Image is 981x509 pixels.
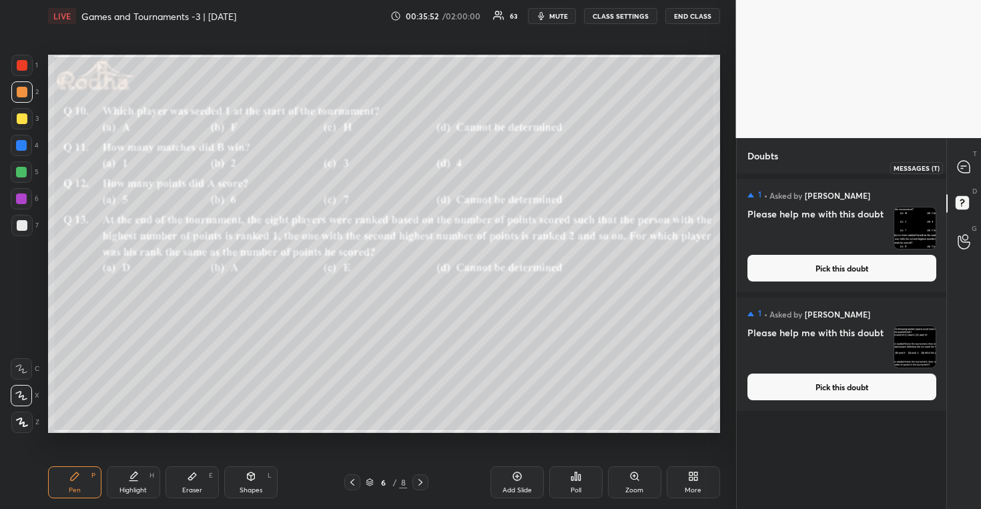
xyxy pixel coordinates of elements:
div: LIVE [48,8,76,24]
h5: 1 [758,189,761,200]
p: D [972,186,977,196]
div: E [209,472,213,479]
div: H [149,472,154,479]
button: mute [528,8,576,24]
h5: [PERSON_NAME] [805,308,870,320]
div: Add Slide [503,487,532,494]
h4: Please help me with this doubt [747,207,888,249]
div: / [392,478,396,486]
div: Shapes [240,487,262,494]
div: 3 [11,108,39,129]
span: mute [549,11,568,21]
h4: Please help me with this doubt [747,326,888,368]
h5: • Asked by [764,308,802,320]
p: T [973,149,977,159]
div: 1 [11,55,38,76]
div: 6 [376,478,390,486]
img: 1759572837B9CFMQ.png [894,207,936,249]
div: Pen [69,487,81,494]
button: CLASS SETTINGS [584,8,657,24]
div: Zoom [625,487,643,494]
button: Pick this doubt [747,255,936,282]
img: 1759571077XTW3IW.png [894,326,936,368]
p: G [972,223,977,233]
div: 7 [11,215,39,236]
div: 5 [11,161,39,183]
div: 8 [399,476,407,488]
h5: 1 [758,308,761,319]
div: C [11,358,39,380]
h5: [PERSON_NAME] [805,189,870,201]
button: Pick this doubt [747,374,936,400]
div: 6 [11,188,39,209]
div: Z [11,412,39,433]
div: L [268,472,272,479]
div: P [91,472,95,479]
div: X [11,385,39,406]
div: 2 [11,81,39,103]
p: Doubts [737,138,789,173]
div: 63 [510,13,517,19]
div: More [685,487,701,494]
h4: Games and Tournaments -3 | [DATE] [81,10,236,23]
div: Eraser [182,487,202,494]
div: grid [737,173,947,509]
div: Highlight [119,487,147,494]
div: Poll [571,487,581,494]
button: END CLASS [665,8,720,24]
h5: • Asked by [764,189,802,201]
div: Messages (T) [890,162,943,174]
div: 4 [11,135,39,156]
